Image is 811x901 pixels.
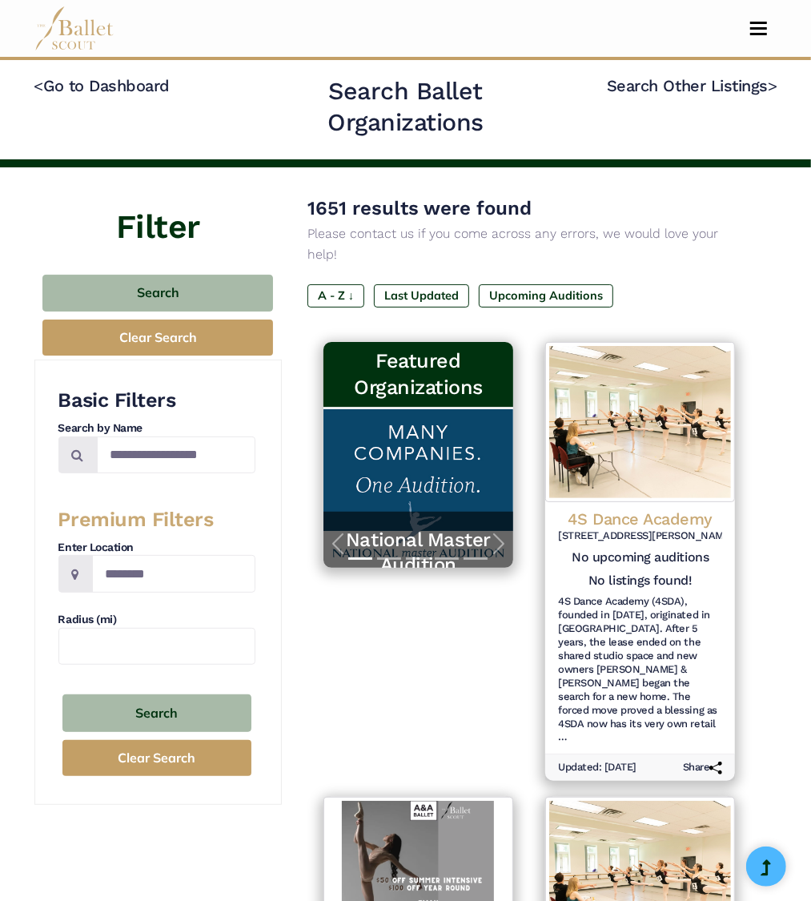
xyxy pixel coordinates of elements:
button: Clear Search [42,320,273,356]
button: Slide 5 [464,549,488,568]
label: Upcoming Auditions [479,284,613,307]
h5: No upcoming auditions [558,549,722,566]
code: > [768,75,777,95]
a: <Go to Dashboard [34,76,170,95]
h3: Premium Filters [58,507,255,533]
h4: Search by Name [58,420,255,436]
h4: 4S Dance Academy [558,509,722,529]
h6: 4S Dance Academy (4SDA), founded in [DATE], originated in [GEOGRAPHIC_DATA]. After 5 years, the l... [558,595,722,744]
h6: [STREET_ADDRESS][PERSON_NAME][PERSON_NAME] [558,529,722,543]
button: Slide 2 [377,549,401,568]
h6: Updated: [DATE] [558,761,636,774]
input: Location [92,555,255,593]
h4: Filter [34,167,282,251]
button: Slide 3 [406,549,430,568]
h5: No listings found! [588,573,692,589]
img: Logo [545,342,735,502]
button: Slide 4 [435,549,459,568]
label: A - Z ↓ [307,284,364,307]
p: Please contact us if you come across any errors, we would love your help! [307,223,752,264]
h6: Share [683,761,723,774]
button: Slide 1 [348,549,372,568]
h3: Featured Organizations [336,348,500,400]
button: Search [42,275,273,312]
label: Last Updated [374,284,469,307]
span: 1651 results were found [307,197,532,219]
a: Search Other Listings> [607,76,777,95]
h2: Search Ballet Organizations [259,75,552,139]
code: < [34,75,44,95]
button: Search [62,694,251,732]
h4: Radius (mi) [58,612,255,628]
h4: Enter Location [58,540,255,556]
a: National Master Audition [339,528,497,577]
button: Toggle navigation [740,21,777,36]
input: Search by names... [97,436,255,474]
button: Clear Search [62,740,251,776]
h3: Basic Filters [58,388,255,414]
